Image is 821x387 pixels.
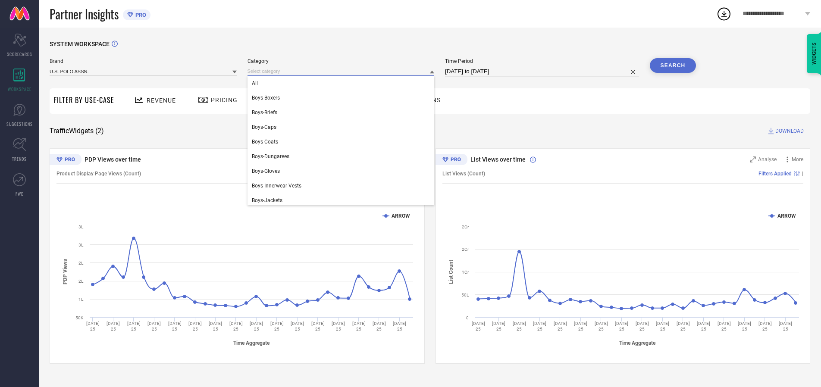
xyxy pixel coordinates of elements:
span: PDP Views over time [85,156,141,163]
text: 2L [78,261,84,265]
text: [DATE] 25 [127,321,141,331]
button: Search [650,58,696,73]
text: [DATE] 25 [553,321,567,331]
span: Brand [50,58,237,64]
div: Boys-Boxers [248,91,435,105]
span: Analyse [758,156,777,162]
text: [DATE] 25 [291,321,304,331]
text: [DATE] 25 [168,321,182,331]
text: [DATE] 25 [615,321,628,331]
text: [DATE] 25 [635,321,649,331]
span: Boys-Boxers [252,95,280,101]
tspan: Time Aggregate [233,340,270,346]
text: [DATE] 25 [311,321,325,331]
svg: Zoom [750,156,756,162]
text: [DATE] 25 [86,321,100,331]
text: [DATE] 25 [594,321,608,331]
text: [DATE] 25 [574,321,587,331]
text: [DATE] 25 [107,321,120,331]
span: All [252,80,258,86]
span: SCORECARDS [7,51,32,57]
text: 3L [78,225,84,229]
span: WORKSPACE [8,86,31,92]
span: Product Display Page Views (Count) [56,171,141,177]
span: Time Period [445,58,639,64]
span: Boys-Innerwear Vests [252,183,301,189]
span: Boys-Coats [252,139,278,145]
text: [DATE] 25 [676,321,689,331]
span: Partner Insights [50,5,119,23]
tspan: List Count [448,259,454,284]
text: [DATE] 25 [492,321,505,331]
span: Boys-Gloves [252,168,280,174]
div: Boys-Dungarees [248,149,435,164]
span: List Views over time [470,156,526,163]
text: [DATE] 25 [697,321,710,331]
text: [DATE] 25 [270,321,284,331]
div: Boys-Innerwear Vests [248,178,435,193]
tspan: Time Aggregate [619,340,655,346]
div: All [248,76,435,91]
text: ARROW [392,213,410,219]
span: List Views (Count) [442,171,485,177]
tspan: PDP Views [62,259,68,284]
text: 0 [466,315,469,320]
span: Boys-Jackets [252,197,282,203]
text: [DATE] 25 [229,321,243,331]
div: Boys-Briefs [248,105,435,120]
text: [DATE] 25 [512,321,526,331]
div: Boys-Caps [248,120,435,134]
text: 3L [78,243,84,247]
text: 2Cr [462,225,469,229]
span: Pricing [211,97,238,103]
div: Boys-Coats [248,134,435,149]
text: [DATE] 25 [352,321,366,331]
text: 2L [78,279,84,284]
text: [DATE] 25 [758,321,771,331]
span: | [802,171,803,177]
text: [DATE] 25 [471,321,485,331]
text: [DATE] 25 [209,321,222,331]
span: SUGGESTIONS [6,121,33,127]
text: [DATE] 25 [373,321,386,331]
span: Revenue [147,97,176,104]
div: Open download list [716,6,732,22]
text: [DATE] 25 [738,321,751,331]
span: TRENDS [12,156,27,162]
span: Filters Applied [758,171,792,177]
span: Traffic Widgets ( 2 ) [50,127,104,135]
span: FWD [16,190,24,197]
text: 1Cr [462,270,469,275]
text: [DATE] 25 [393,321,406,331]
div: Premium [436,154,467,167]
text: 50K [75,315,84,320]
input: Select time period [445,66,639,77]
span: DOWNLOAD [775,127,804,135]
text: [DATE] 25 [656,321,669,331]
div: Premium [50,154,81,167]
text: 1L [78,297,84,302]
text: [DATE] 25 [533,321,546,331]
span: Filter By Use-Case [54,95,114,105]
span: PRO [133,12,146,18]
span: SYSTEM WORKSPACE [50,41,110,47]
text: [DATE] 25 [147,321,161,331]
div: Boys-Jackets [248,193,435,208]
text: 2Cr [462,247,469,252]
span: Boys-Dungarees [252,153,289,159]
span: Category [248,58,435,64]
span: Boys-Briefs [252,109,277,115]
text: ARROW [777,213,796,219]
div: Boys-Gloves [248,164,435,178]
text: [DATE] 25 [779,321,792,331]
text: [DATE] 25 [188,321,202,331]
input: Select category [248,67,435,76]
text: [DATE] 25 [250,321,263,331]
span: Boys-Caps [252,124,276,130]
text: [DATE] 25 [332,321,345,331]
text: [DATE] 25 [717,321,730,331]
span: More [792,156,803,162]
text: 50L [461,293,469,297]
